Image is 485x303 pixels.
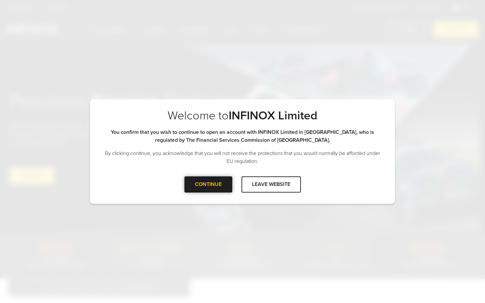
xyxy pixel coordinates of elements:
strong: You confirm that you wish to continue to open an account with INFINOX Limited in [GEOGRAPHIC_DATA... [111,129,374,143]
p: Welcome to [103,108,382,123]
div: CONTINUE [184,176,232,193]
div: LEAVE WEBSITE [242,176,301,193]
strong: INFINOX Limited [229,108,317,123]
p: By clicking continue, you acknowledge that you will not receive the protections that you would no... [103,149,382,165]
